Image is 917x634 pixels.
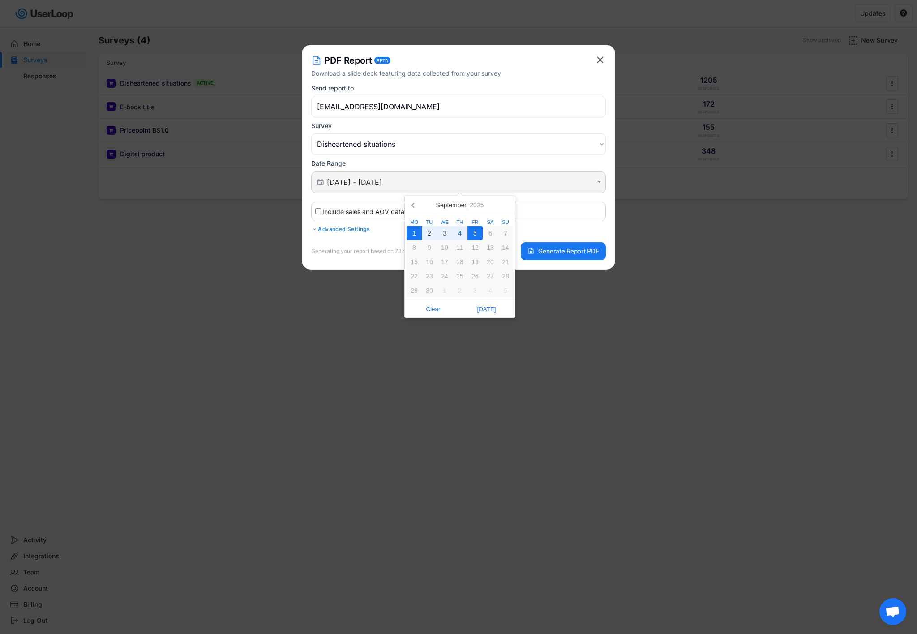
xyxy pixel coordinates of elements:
div: 7 [498,226,513,240]
div: Fr [467,220,483,225]
div: 22 [407,269,422,283]
span: Clear [409,302,457,316]
button:  [595,54,606,65]
div: 24 [437,269,452,283]
div: 27 [483,269,498,283]
div: 9 [422,240,437,255]
div: BETA [377,58,388,63]
text:  [597,54,604,65]
div: 10 [437,240,452,255]
div: 30 [422,283,437,298]
div: 4 [452,226,467,240]
div: Su [498,220,513,225]
div: Advanced Settings [311,226,606,233]
div: 25 [452,269,467,283]
button: Clear [407,302,460,316]
button:  [595,178,603,186]
div: Send report to [311,84,354,92]
div: Mo [407,220,422,225]
div: 11 [452,240,467,255]
div: 29 [407,283,422,298]
text:  [597,178,601,186]
div: 23 [422,269,437,283]
div: Th [452,220,467,225]
div: 17 [437,255,452,269]
div: 2 [452,283,467,298]
div: 28 [498,269,513,283]
div: 19 [467,255,483,269]
div: 1 [437,283,452,298]
div: 14 [498,240,513,255]
div: 15 [407,255,422,269]
div: 3 [467,283,483,298]
div: 12 [467,240,483,255]
span: [DATE] [463,302,510,316]
div: 20 [483,255,498,269]
div: 5 [467,226,483,240]
div: 18 [452,255,467,269]
div: 16 [422,255,437,269]
h4: PDF Report [324,54,372,67]
div: 4 [483,283,498,298]
div: 2 [422,226,437,240]
label: Include sales and AOV data where available [322,208,452,215]
i: 2025 [470,202,484,208]
div: 13 [483,240,498,255]
div: 26 [467,269,483,283]
button:  [316,178,325,186]
div: 3 [437,226,452,240]
div: Download a slide deck featuring data collected from your survey [311,69,595,78]
div: Date Range [311,159,346,167]
div: 6 [483,226,498,240]
div: September, [433,198,488,212]
div: We [437,220,452,225]
button: [DATE] [460,302,513,316]
text:  [317,178,324,186]
div: 1 [407,226,422,240]
div: Sa [483,220,498,225]
button: Generate Report PDF [521,242,606,260]
span: Generate Report PDF [538,248,599,254]
div: 5 [498,283,513,298]
div: Generating your report based on 73 responses [311,248,429,254]
div: Survey [311,122,332,130]
input: Air Date/Time Picker [327,178,593,187]
div: 8 [407,240,422,255]
a: Open chat [879,598,906,625]
div: Tu [422,220,437,225]
div: 21 [498,255,513,269]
